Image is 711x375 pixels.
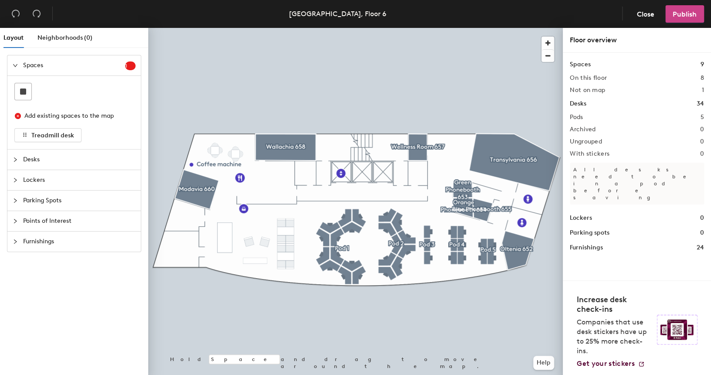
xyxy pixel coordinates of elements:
span: Furnishings [23,232,136,252]
button: Undo (⌘ + Z) [7,5,24,23]
h2: 5 [701,114,704,121]
span: Treadmill desk [31,132,74,139]
h2: Pods [570,114,583,121]
span: Desks [23,150,136,170]
h4: Increase desk check-ins [577,295,652,314]
button: Publish [665,5,704,23]
div: [GEOGRAPHIC_DATA], Floor 6 [289,8,386,19]
a: Get your stickers [577,359,645,368]
h2: 0 [700,126,704,133]
h1: 0 [700,213,704,223]
span: Publish [673,10,697,18]
button: Help [533,356,554,370]
p: Companies that use desk stickers have up to 25% more check-ins. [577,317,652,356]
span: expanded [13,63,18,68]
h2: 8 [701,75,704,82]
span: Get your stickers [577,359,634,368]
h2: 1 [702,87,704,94]
h1: 24 [697,243,704,252]
span: collapsed [13,218,18,224]
span: Neighborhoods (0) [37,34,92,41]
h2: 0 [700,138,704,145]
h2: Not on map [570,87,605,94]
h2: 0 [700,150,704,157]
sup: 1 [125,61,136,70]
span: Spaces [23,55,125,75]
img: Sticker logo [657,315,697,344]
h1: Lockers [570,213,592,223]
p: All desks need to be in a pod before saving [570,163,704,205]
h2: Archived [570,126,595,133]
button: Treadmill desk [14,128,82,142]
button: Close [629,5,662,23]
span: collapsed [13,239,18,244]
h1: 0 [700,228,704,238]
h2: Ungrouped [570,138,602,145]
h1: Parking spots [570,228,609,238]
h1: Desks [570,99,586,109]
h1: 9 [701,60,704,69]
span: Lockers [23,170,136,190]
span: undo [11,9,20,18]
span: collapsed [13,177,18,183]
div: Floor overview [570,35,704,45]
span: 1 [125,63,136,69]
span: Close [637,10,654,18]
h2: With stickers [570,150,609,157]
span: close-circle [15,113,21,119]
h1: Spaces [570,60,591,69]
div: Add existing spaces to the map [24,111,128,121]
span: collapsed [13,157,18,162]
span: collapsed [13,198,18,203]
span: Parking Spots [23,191,136,211]
span: Points of Interest [23,211,136,231]
button: Redo (⌘ + ⇧ + Z) [28,5,45,23]
h1: Furnishings [570,243,603,252]
h2: On this floor [570,75,607,82]
span: Layout [3,34,24,41]
h1: 34 [697,99,704,109]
